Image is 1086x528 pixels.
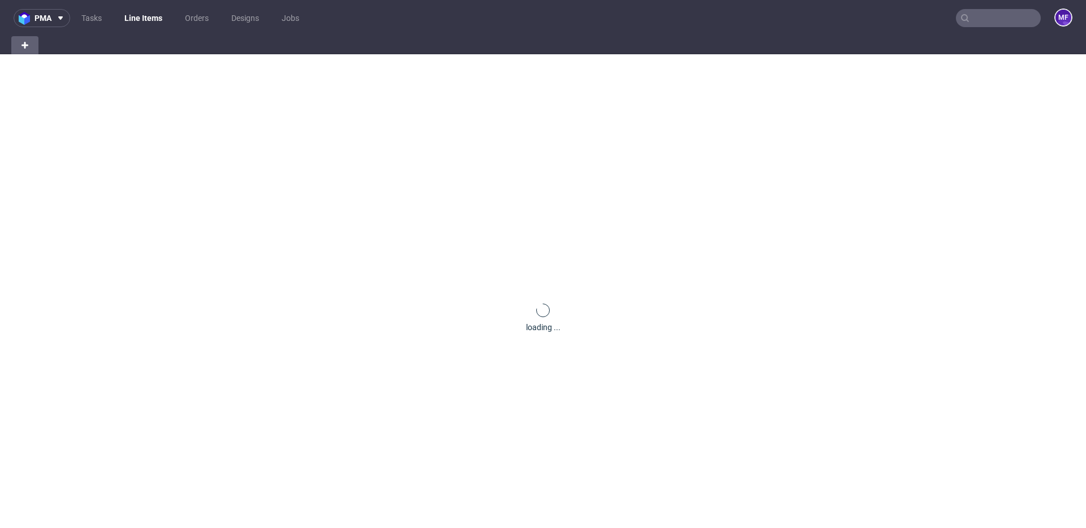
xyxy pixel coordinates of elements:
img: logo [19,12,35,25]
a: Line Items [118,9,169,27]
a: Designs [225,9,266,27]
figcaption: MF [1055,10,1071,25]
a: Jobs [275,9,306,27]
button: pma [14,9,70,27]
span: pma [35,14,51,22]
div: loading ... [526,322,561,333]
a: Tasks [75,9,109,27]
a: Orders [178,9,216,27]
